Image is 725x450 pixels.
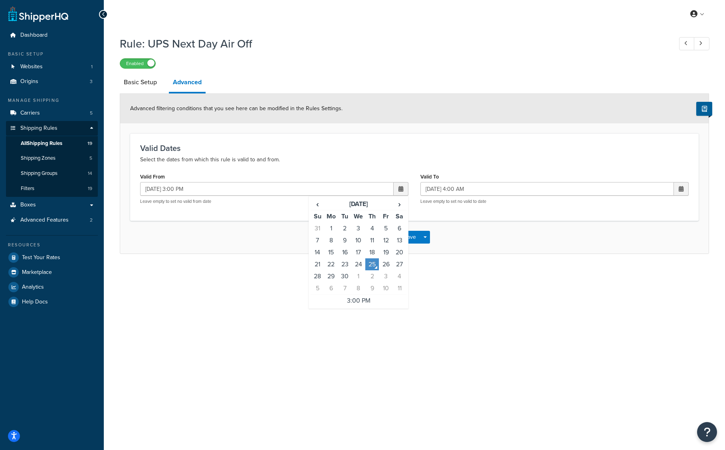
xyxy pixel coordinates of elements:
a: Next Record [694,37,709,50]
td: 10 [352,234,365,246]
td: 8 [324,234,338,246]
a: Previous Record [679,37,695,50]
th: Tu [338,210,352,223]
a: Analytics [6,280,98,294]
a: Websites1 [6,59,98,74]
a: Boxes [6,198,98,212]
td: 17 [352,246,365,258]
td: 9 [365,282,379,295]
p: Leave empty to set no valid to date [420,198,689,204]
td: 12 [379,234,392,246]
td: 1 [352,270,365,282]
span: Shipping Rules [20,125,57,132]
li: Shipping Groups [6,166,98,181]
td: 22 [324,258,338,270]
td: 11 [393,282,406,295]
td: 20 [393,246,406,258]
td: 24 [352,258,365,270]
div: Manage Shipping [6,97,98,104]
span: All Shipping Rules [21,140,62,147]
li: Filters [6,181,98,196]
th: Fr [379,210,392,223]
td: 16 [338,246,352,258]
label: Valid From [140,174,165,180]
td: 7 [338,282,352,295]
td: 3:00 PM [311,295,406,307]
a: Carriers5 [6,106,98,121]
td: 8 [352,282,365,295]
button: Show Help Docs [696,102,712,116]
th: We [352,210,365,223]
td: 3 [379,270,392,282]
th: Sa [393,210,406,223]
td: 11 [365,234,379,246]
a: Help Docs [6,295,98,309]
td: 5 [379,222,392,234]
td: 13 [393,234,406,246]
a: Basic Setup [120,73,161,92]
td: 28 [311,270,324,282]
td: 27 [393,258,406,270]
span: Origins [20,78,38,85]
td: 3 [352,222,365,234]
td: 7 [311,234,324,246]
span: Marketplace [22,269,52,276]
th: Th [365,210,379,223]
a: Origins3 [6,74,98,89]
li: Origins [6,74,98,89]
td: 6 [393,222,406,234]
th: Su [311,210,324,223]
td: 10 [379,282,392,295]
td: 14 [311,246,324,258]
li: Dashboard [6,28,98,43]
span: 5 [90,110,93,117]
span: Advanced filtering conditions that you see here can be modified in the Rules Settings. [130,104,343,113]
td: 6 [324,282,338,295]
td: 15 [324,246,338,258]
span: Boxes [20,202,36,208]
label: Valid To [420,174,439,180]
span: Websites [20,63,43,70]
span: 2 [90,217,93,224]
p: Select the dates from which this rule is valid to and from. [140,155,689,165]
th: Mo [324,210,338,223]
span: Analytics [22,284,44,291]
span: 14 [88,170,92,177]
td: 4 [393,270,406,282]
p: Leave empty to set no valid from date [140,198,408,204]
td: 4 [365,222,379,234]
li: Carriers [6,106,98,121]
td: 18 [365,246,379,258]
td: 21 [311,258,324,270]
button: Open Resource Center [697,422,717,442]
span: Shipping Groups [21,170,57,177]
td: 1 [324,222,338,234]
a: Shipping Zones5 [6,151,98,166]
td: 29 [324,270,338,282]
span: Dashboard [20,32,48,39]
a: Shipping Rules [6,121,98,136]
span: 5 [89,155,92,162]
span: 19 [88,185,92,192]
a: Marketplace [6,265,98,280]
h1: Rule: UPS Next Day Air Off [120,36,664,52]
a: Advanced [169,73,206,93]
label: Enabled [120,59,155,68]
a: Shipping Groups14 [6,166,98,181]
a: Advanced Features2 [6,213,98,228]
span: Advanced Features [20,217,69,224]
td: 30 [338,270,352,282]
td: 5 [311,282,324,295]
td: 2 [338,222,352,234]
td: 23 [338,258,352,270]
a: Test Your Rates [6,250,98,265]
td: 19 [379,246,392,258]
td: 26 [379,258,392,270]
li: Shipping Rules [6,121,98,197]
li: Shipping Zones [6,151,98,166]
